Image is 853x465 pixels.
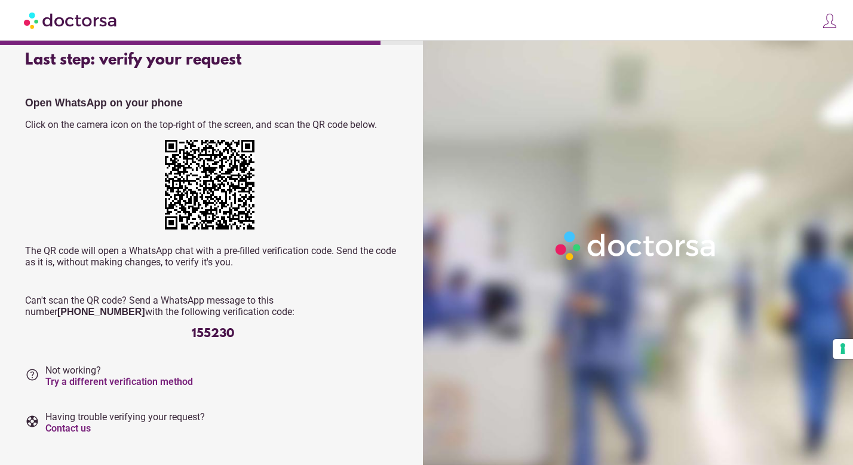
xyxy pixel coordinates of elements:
[165,140,254,230] img: 96c8sfAAAABklEQVQDAFezVUsBYi01AAAAAElFTkSuQmCC
[45,376,193,387] a: Try a different verification method
[25,245,400,268] p: The QR code will open a WhatsApp chat with a pre-filled verification code. Send the code as it is...
[25,51,400,69] div: Last step: verify your request
[57,307,145,317] strong: [PHONE_NUMBER]
[165,140,260,235] div: https://wa.me/+12673231263?text=My+request+verification+code+is+155230
[821,13,838,29] img: icons8-customer-100.png
[551,227,722,265] img: Logo-Doctorsa-trans-White-partial-flat.png
[24,7,118,33] img: Doctorsa.com
[25,97,183,109] strong: Open WhatsApp on your phone
[25,119,400,130] p: Click on the camera icon on the top-right of the screen, and scan the QR code below.
[45,423,91,434] a: Contact us
[25,295,400,317] p: Can't scan the QR code? Send a WhatsApp message to this number with the following verification code:
[25,327,400,341] div: 155230
[25,368,39,382] i: help
[45,411,205,434] span: Having trouble verifying your request?
[45,365,193,387] span: Not working?
[833,339,853,359] button: Your consent preferences for tracking technologies
[25,414,39,429] i: support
